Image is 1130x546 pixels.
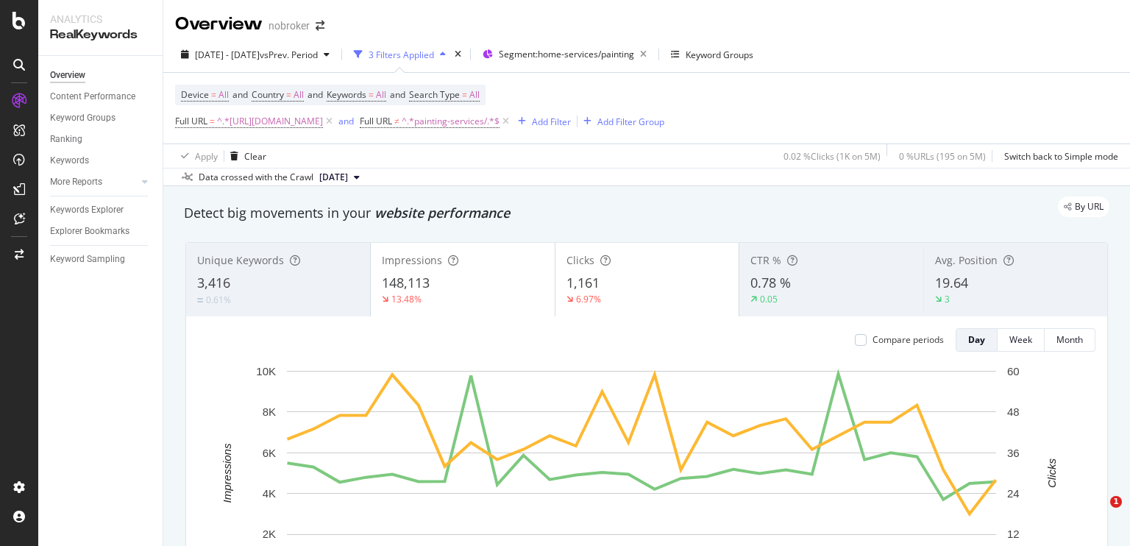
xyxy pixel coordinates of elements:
[935,253,998,267] span: Avg. Position
[750,253,781,267] span: CTR %
[50,174,102,190] div: More Reports
[224,144,266,168] button: Clear
[260,49,318,61] span: vs Prev. Period
[956,328,998,352] button: Day
[998,144,1118,168] button: Switch back to Simple mode
[286,88,291,101] span: =
[348,43,452,66] button: 3 Filters Applied
[252,88,284,101] span: Country
[665,43,759,66] button: Keyword Groups
[760,293,778,305] div: 0.05
[210,115,215,127] span: =
[50,110,116,126] div: Keyword Groups
[402,111,500,132] span: ^.*painting-services/.*$
[1004,150,1118,163] div: Switch back to Simple mode
[316,21,324,31] div: arrow-right-arrow-left
[50,89,135,104] div: Content Performance
[263,487,276,500] text: 4K
[206,294,231,306] div: 0.61%
[199,171,313,184] div: Data crossed with the Crawl
[390,88,405,101] span: and
[50,26,151,43] div: RealKeywords
[327,88,366,101] span: Keywords
[369,49,434,61] div: 3 Filters Applied
[382,274,430,291] span: 148,113
[1056,333,1083,346] div: Month
[382,253,442,267] span: Impressions
[175,12,263,37] div: Overview
[469,85,480,105] span: All
[750,274,791,291] span: 0.78 %
[873,333,944,346] div: Compare periods
[1058,196,1109,217] div: legacy label
[263,405,276,418] text: 8K
[294,85,304,105] span: All
[1007,405,1020,418] text: 48
[935,274,968,291] span: 19.64
[338,114,354,128] button: and
[512,113,571,130] button: Add Filter
[50,153,152,169] a: Keywords
[686,49,753,61] div: Keyword Groups
[566,274,600,291] span: 1,161
[1045,328,1095,352] button: Month
[195,150,218,163] div: Apply
[175,115,207,127] span: Full URL
[1110,496,1122,508] span: 1
[566,253,594,267] span: Clicks
[499,48,634,60] span: Segment: home-services/painting
[175,144,218,168] button: Apply
[376,85,386,105] span: All
[1075,202,1104,211] span: By URL
[578,113,664,130] button: Add Filter Group
[597,116,664,128] div: Add Filter Group
[217,111,323,132] span: ^.*[URL][DOMAIN_NAME]
[269,18,310,33] div: nobroker
[968,333,985,346] div: Day
[50,132,82,147] div: Ranking
[1009,333,1032,346] div: Week
[319,171,348,184] span: 2025 Aug. 4th
[1007,447,1020,459] text: 36
[50,12,151,26] div: Analytics
[1007,365,1020,377] text: 60
[50,89,152,104] a: Content Performance
[263,447,276,459] text: 6K
[945,293,950,305] div: 3
[532,116,571,128] div: Add Filter
[50,174,138,190] a: More Reports
[256,365,276,377] text: 10K
[50,224,152,239] a: Explorer Bookmarks
[221,443,233,503] text: Impressions
[50,224,129,239] div: Explorer Bookmarks
[211,88,216,101] span: =
[181,88,209,101] span: Device
[360,115,392,127] span: Full URL
[338,115,354,127] div: and
[50,153,89,169] div: Keywords
[1080,496,1115,531] iframe: Intercom live chat
[218,85,229,105] span: All
[50,110,152,126] a: Keyword Groups
[50,202,124,218] div: Keywords Explorer
[1045,458,1058,487] text: Clicks
[462,88,467,101] span: =
[197,298,203,302] img: Equal
[783,150,881,163] div: 0.02 % Clicks ( 1K on 5M )
[50,202,152,218] a: Keywords Explorer
[50,252,152,267] a: Keyword Sampling
[452,47,464,62] div: times
[391,293,422,305] div: 13.48%
[263,528,276,540] text: 2K
[197,274,230,291] span: 3,416
[477,43,653,66] button: Segment:home-services/painting
[195,49,260,61] span: [DATE] - [DATE]
[308,88,323,101] span: and
[998,328,1045,352] button: Week
[50,68,85,83] div: Overview
[1007,487,1020,500] text: 24
[369,88,374,101] span: =
[409,88,460,101] span: Search Type
[394,115,399,127] span: ≠
[1007,528,1020,540] text: 12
